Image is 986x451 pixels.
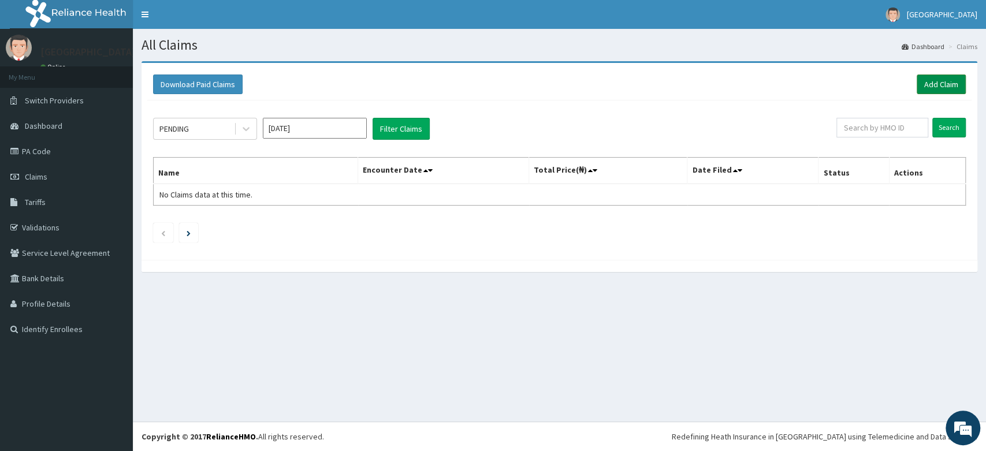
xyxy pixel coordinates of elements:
th: Total Price(₦) [529,158,687,184]
th: Name [154,158,358,184]
div: Redefining Heath Insurance in [GEOGRAPHIC_DATA] using Telemedicine and Data Science! [672,431,977,442]
span: Switch Providers [25,95,84,106]
input: Search [932,118,966,137]
th: Status [818,158,889,184]
a: Online [40,63,68,71]
th: Date Filed [687,158,818,184]
span: [GEOGRAPHIC_DATA] [907,9,977,20]
strong: Copyright © 2017 . [142,431,258,442]
p: [GEOGRAPHIC_DATA] [40,47,136,57]
a: Next page [187,228,191,238]
a: Previous page [161,228,166,238]
img: User Image [885,8,900,22]
span: Dashboard [25,121,62,131]
a: Add Claim [917,74,966,94]
input: Search by HMO ID [836,118,928,137]
span: Claims [25,172,47,182]
h1: All Claims [142,38,977,53]
th: Actions [889,158,965,184]
button: Download Paid Claims [153,74,243,94]
a: Dashboard [902,42,944,51]
th: Encounter Date [358,158,529,184]
span: No Claims data at this time. [159,189,252,200]
footer: All rights reserved. [133,422,986,451]
li: Claims [946,42,977,51]
button: Filter Claims [373,118,430,140]
span: Tariffs [25,197,46,207]
input: Select Month and Year [263,118,367,139]
img: User Image [6,35,32,61]
a: RelianceHMO [206,431,256,442]
div: PENDING [159,123,189,135]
